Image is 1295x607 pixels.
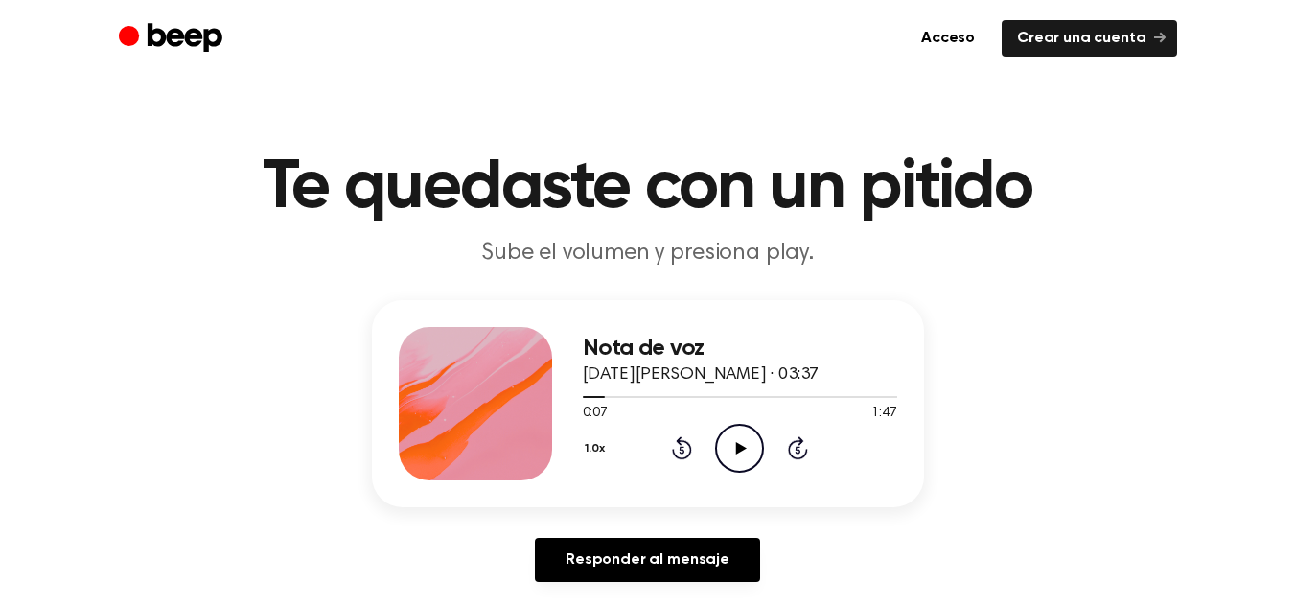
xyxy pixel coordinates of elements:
font: [DATE][PERSON_NAME] · 03:37 [583,366,820,384]
a: Bip [119,20,227,58]
font: Nota de voz [583,337,705,360]
font: Te quedaste con un pitido [263,153,1032,222]
a: Responder al mensaje [535,538,760,582]
font: Crear una cuenta [1017,31,1145,46]
a: Acceso [906,20,990,57]
font: Sube el volumen y presiona play. [481,242,814,265]
font: 0:07 [583,407,608,420]
button: 1.0x [583,432,613,465]
font: 1.0x [585,443,605,455]
font: Responder al mensaje [566,552,729,568]
a: Crear una cuenta [1002,20,1176,57]
font: 1:47 [871,407,896,420]
font: Acceso [921,31,975,46]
